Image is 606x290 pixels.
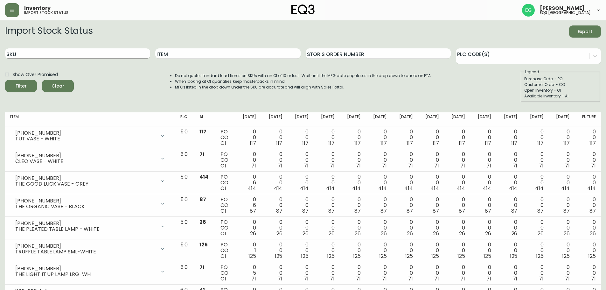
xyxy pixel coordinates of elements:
[434,162,439,169] span: 71
[300,185,309,192] span: 414
[564,230,570,237] span: 26
[345,174,361,191] div: 0 0
[524,76,597,82] div: Purchase Order - PO
[275,252,282,260] span: 125
[47,82,69,90] span: Clear
[382,275,387,282] span: 71
[250,139,256,147] span: 117
[319,265,335,282] div: 0 0
[535,185,544,192] span: 414
[537,207,544,215] span: 87
[575,112,601,126] th: Future
[405,252,413,260] span: 125
[563,207,570,215] span: 87
[554,152,570,169] div: 0 0
[580,152,596,169] div: 0 0
[16,82,27,90] div: Filter
[397,242,413,259] div: 0 0
[292,174,308,191] div: 0 0
[199,196,206,203] span: 87
[319,219,335,237] div: 0 0
[15,226,156,232] div: THE PLEATED TABLE LAMP - WHITE
[404,185,413,192] span: 414
[527,129,543,146] div: 0 0
[449,152,465,169] div: 0 0
[303,230,309,237] span: 26
[449,197,465,214] div: 0 0
[423,265,439,282] div: 0 0
[527,265,543,282] div: 0 0
[423,242,439,259] div: 0 0
[484,252,491,260] span: 125
[397,174,413,191] div: 0 0
[589,207,596,215] span: 87
[371,174,387,191] div: 0 0
[10,174,170,188] div: [PHONE_NUMBER]THE GOOD LUCK VASE - GREY
[250,230,256,237] span: 26
[278,162,282,169] span: 71
[199,218,206,226] span: 26
[15,243,156,249] div: [PHONE_NUMBER]
[460,275,465,282] span: 71
[240,174,256,191] div: 0 6
[527,242,543,259] div: 0 0
[266,174,282,191] div: 0 0
[240,219,256,237] div: 0 0
[15,198,156,204] div: [PHONE_NUMBER]
[475,174,491,191] div: 0 0
[345,152,361,169] div: 0 0
[459,207,465,215] span: 87
[319,174,335,191] div: 0 0
[371,242,387,259] div: 0 0
[175,217,194,239] td: 5.0
[327,252,335,260] span: 125
[554,197,570,214] div: 0 0
[511,139,518,147] span: 117
[457,252,465,260] span: 125
[292,152,308,169] div: 0 0
[24,11,68,15] h5: import stock status
[449,174,465,191] div: 0 0
[240,129,256,146] div: 0 0
[485,139,491,147] span: 117
[433,230,439,237] span: 26
[304,162,309,169] span: 71
[220,152,230,169] div: PO CO
[175,149,194,172] td: 5.0
[353,252,361,260] span: 125
[475,265,491,282] div: 0 0
[326,185,335,192] span: 414
[235,112,261,126] th: [DATE]
[430,185,439,192] span: 414
[220,129,230,146] div: PO CO
[15,221,156,226] div: [PHONE_NUMBER]
[291,4,315,15] img: logo
[397,129,413,146] div: 0 0
[10,219,170,233] div: [PHONE_NUMBER]THE PLEATED TABLE LAMP - WHITE
[15,175,156,181] div: [PHONE_NUMBER]
[501,219,517,237] div: 0 0
[251,275,256,282] span: 71
[266,129,282,146] div: 0 0
[565,275,570,282] span: 71
[554,242,570,259] div: 0 0
[580,265,596,282] div: 0 0
[501,265,517,282] div: 0 0
[240,265,256,282] div: 0 5
[329,230,335,237] span: 26
[423,152,439,169] div: 0 0
[345,197,361,214] div: 0 0
[392,112,418,126] th: [DATE]
[328,139,335,147] span: 117
[274,185,282,192] span: 414
[220,139,226,147] span: OI
[475,219,491,237] div: 0 0
[524,88,597,93] div: Open Inventory - OI
[175,262,194,285] td: 5.0
[220,207,226,215] span: OI
[302,207,309,215] span: 87
[433,139,439,147] span: 117
[483,185,491,192] span: 414
[588,252,596,260] span: 125
[250,207,256,215] span: 87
